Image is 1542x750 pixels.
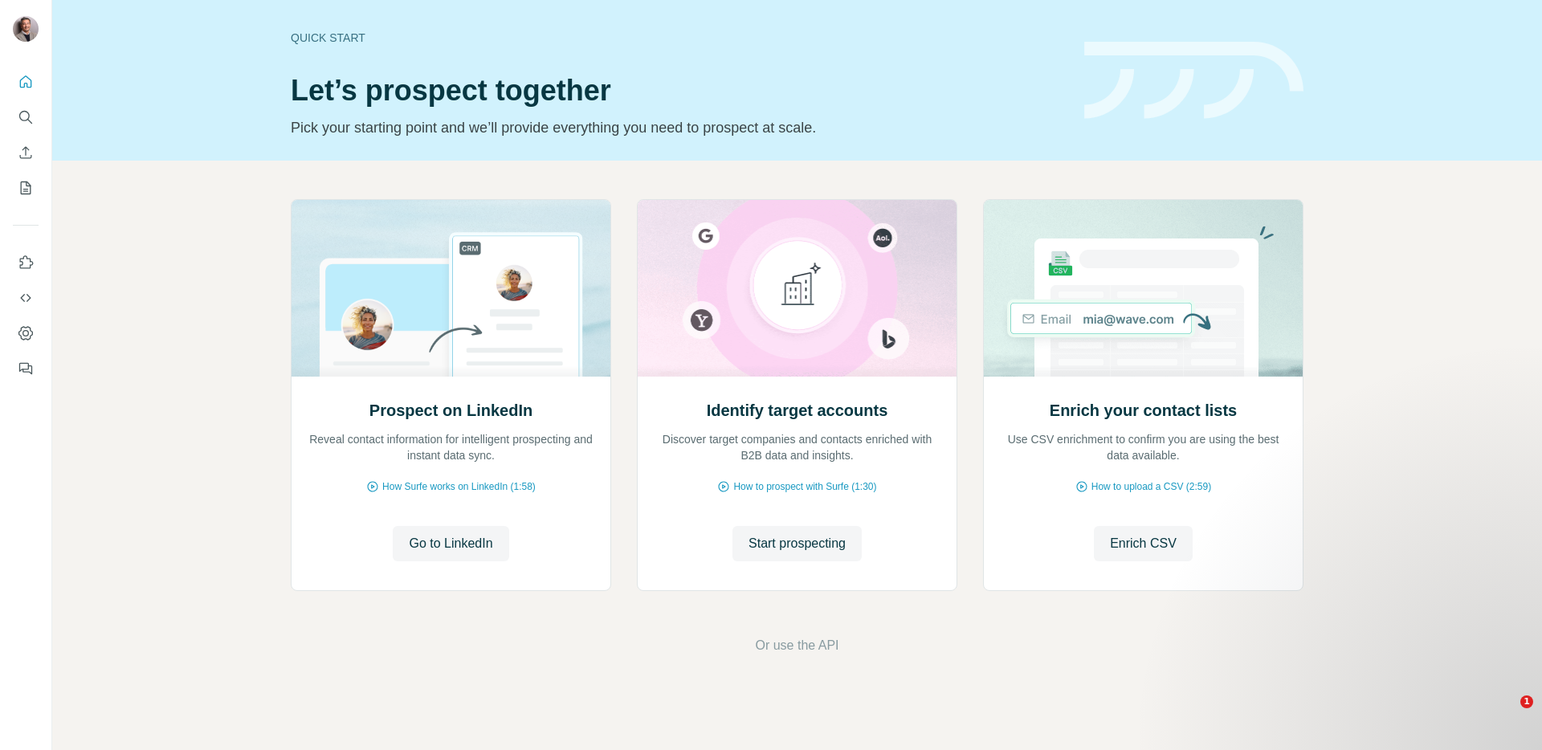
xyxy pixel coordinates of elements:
p: Pick your starting point and we’ll provide everything you need to prospect at scale. [291,116,1065,139]
iframe: Intercom live chat [1487,695,1526,734]
span: Go to LinkedIn [409,534,492,553]
button: Search [13,103,39,132]
button: Go to LinkedIn [393,526,508,561]
img: Enrich your contact lists [983,200,1303,377]
button: Enrich CSV [1094,526,1193,561]
span: How Surfe works on LinkedIn (1:58) [382,479,536,494]
span: 1 [1520,695,1533,708]
button: Use Surfe on LinkedIn [13,248,39,277]
h2: Enrich your contact lists [1050,399,1237,422]
img: Prospect on LinkedIn [291,200,611,377]
button: Dashboard [13,319,39,348]
button: My lists [13,173,39,202]
button: Quick start [13,67,39,96]
span: Enrich CSV [1110,534,1177,553]
p: Discover target companies and contacts enriched with B2B data and insights. [654,431,940,463]
div: Quick start [291,30,1065,46]
button: Enrich CSV [13,138,39,167]
img: banner [1084,42,1303,120]
h2: Identify target accounts [707,399,888,422]
img: Identify target accounts [637,200,957,377]
button: Or use the API [755,636,838,655]
h2: Prospect on LinkedIn [369,399,532,422]
img: Avatar [13,16,39,42]
p: Use CSV enrichment to confirm you are using the best data available. [1000,431,1287,463]
span: How to upload a CSV (2:59) [1091,479,1211,494]
button: Use Surfe API [13,283,39,312]
h1: Let’s prospect together [291,75,1065,107]
button: Start prospecting [732,526,862,561]
p: Reveal contact information for intelligent prospecting and instant data sync. [308,431,594,463]
span: How to prospect with Surfe (1:30) [733,479,876,494]
button: Feedback [13,354,39,383]
span: Start prospecting [749,534,846,553]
